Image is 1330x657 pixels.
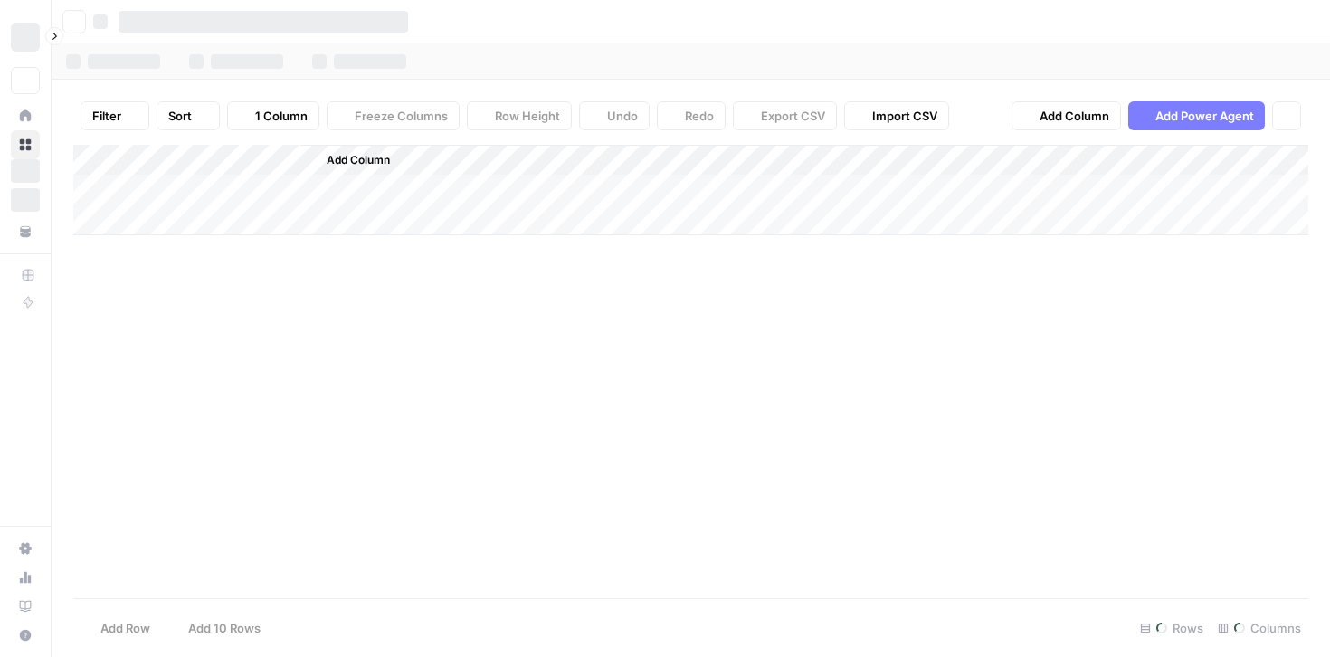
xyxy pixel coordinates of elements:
button: Import CSV [844,101,949,130]
button: 1 Column [227,101,319,130]
button: Filter [81,101,149,130]
span: Export CSV [761,107,825,125]
button: Add Column [1012,101,1121,130]
button: Add Column [303,148,397,172]
button: Add Row [73,614,161,643]
a: Home [11,101,40,130]
button: Export CSV [733,101,837,130]
span: Add Power Agent [1155,107,1254,125]
button: Sort [157,101,220,130]
span: Add 10 Rows [188,619,261,637]
span: Add Row [100,619,150,637]
button: Add 10 Rows [161,614,271,643]
button: Add Power Agent [1128,101,1265,130]
button: Help + Support [11,621,40,650]
span: Sort [168,107,192,125]
a: Learning Hub [11,592,40,621]
span: 1 Column [255,107,308,125]
span: Freeze Columns [355,107,448,125]
button: Redo [657,101,726,130]
button: Undo [579,101,650,130]
span: Filter [92,107,121,125]
span: Redo [685,107,714,125]
span: Undo [607,107,638,125]
div: Columns [1211,614,1308,643]
button: Row Height [467,101,572,130]
div: Rows [1133,614,1211,643]
button: Freeze Columns [327,101,460,130]
a: Your Data [11,217,40,246]
a: Usage [11,563,40,592]
span: Import CSV [872,107,937,125]
a: Settings [11,534,40,563]
a: Browse [11,130,40,159]
span: Add Column [1040,107,1109,125]
span: Add Column [327,152,390,168]
span: Row Height [495,107,560,125]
